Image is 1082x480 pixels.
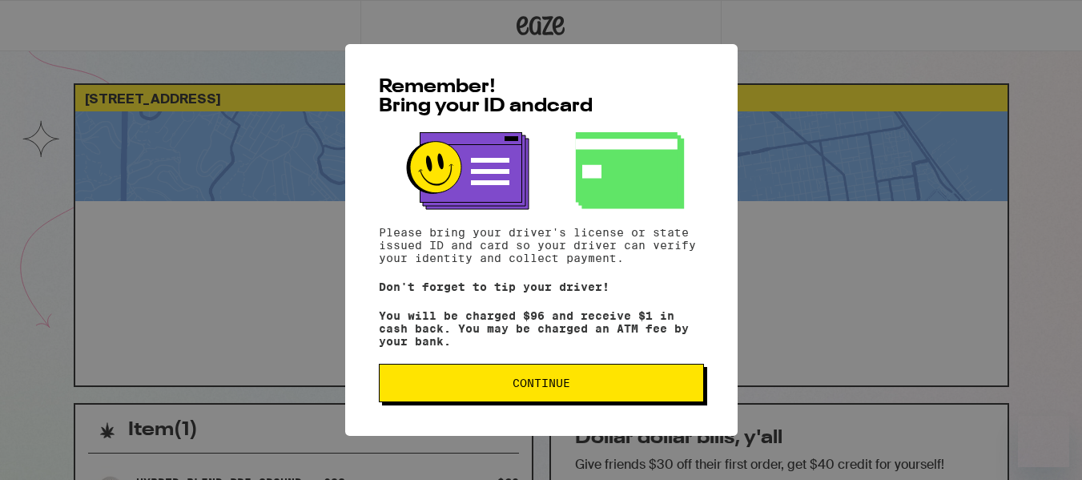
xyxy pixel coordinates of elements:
[379,364,704,402] button: Continue
[379,226,704,264] p: Please bring your driver's license or state issued ID and card so your driver can verify your ide...
[379,280,704,293] p: Don't forget to tip your driver!
[379,309,704,348] p: You will be charged $96 and receive $1 in cash back. You may be charged an ATM fee by your bank.
[379,78,593,116] span: Remember! Bring your ID and card
[513,377,570,389] span: Continue
[1018,416,1069,467] iframe: Button to launch messaging window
